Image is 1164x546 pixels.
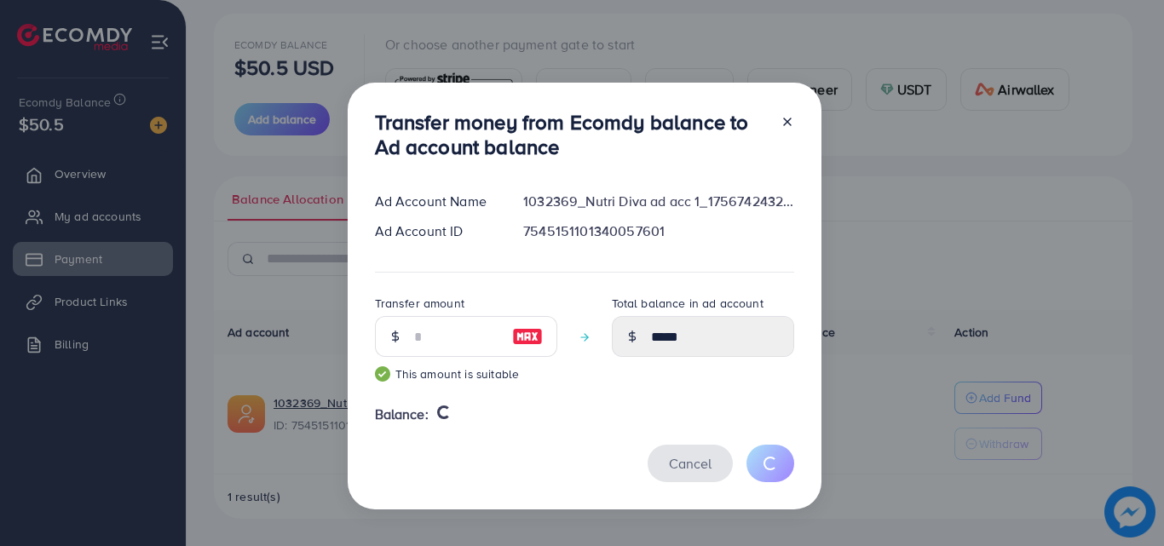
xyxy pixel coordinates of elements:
div: Ad Account Name [361,192,510,211]
img: guide [375,366,390,382]
span: Balance: [375,405,429,424]
span: Cancel [669,454,712,473]
div: 7545151101340057601 [510,221,807,241]
button: Cancel [648,445,733,481]
small: This amount is suitable [375,365,557,382]
img: image [512,326,543,347]
div: Ad Account ID [361,221,510,241]
label: Transfer amount [375,295,464,312]
label: Total balance in ad account [612,295,764,312]
div: 1032369_Nutri Diva ad acc 1_1756742432079 [510,192,807,211]
h3: Transfer money from Ecomdy balance to Ad account balance [375,110,767,159]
